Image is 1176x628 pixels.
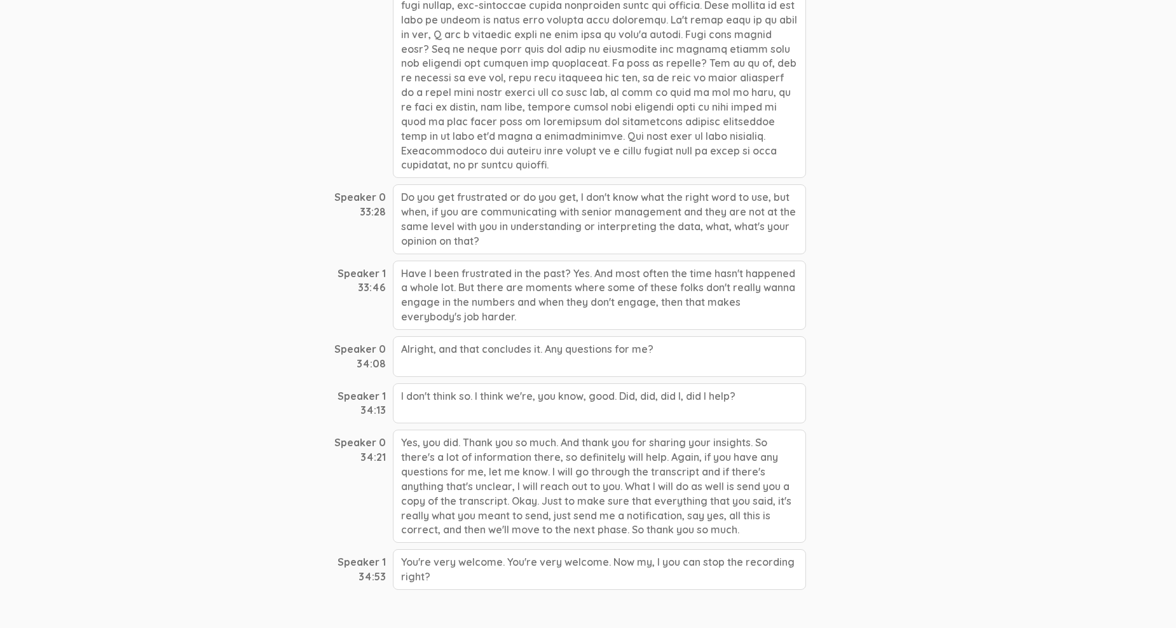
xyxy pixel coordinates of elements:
div: You're very welcome. You're very welcome. Now my, I you can stop the recording right? [393,549,806,590]
iframe: Chat Widget [1112,567,1176,628]
div: 34:21 [334,450,386,465]
div: Do you get frustrated or do you get, I don't know what the right word to use, but when, if you ar... [393,184,806,254]
div: 33:46 [334,280,386,295]
div: Alright, and that concludes it. Any questions for me? [393,336,806,377]
div: Yes, you did. Thank you so much. And thank you for sharing your insights. So there's a lot of inf... [393,430,806,543]
div: 34:13 [334,403,386,418]
div: 34:08 [334,357,386,371]
div: Have I been frustrated in the past? Yes. And most often the time hasn't happened a whole lot. But... [393,261,806,330]
div: 34:53 [334,570,386,584]
div: Speaker 1 [334,266,386,281]
div: Speaker 0 [334,342,386,357]
div: Speaker 0 [334,435,386,450]
div: Speaker 0 [334,190,386,205]
div: Speaker 1 [334,555,386,570]
div: Speaker 1 [334,389,386,404]
div: 33:28 [334,205,386,219]
div: I don't think so. I think we're, you know, good. Did, did, did I, did I help? [393,383,806,424]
